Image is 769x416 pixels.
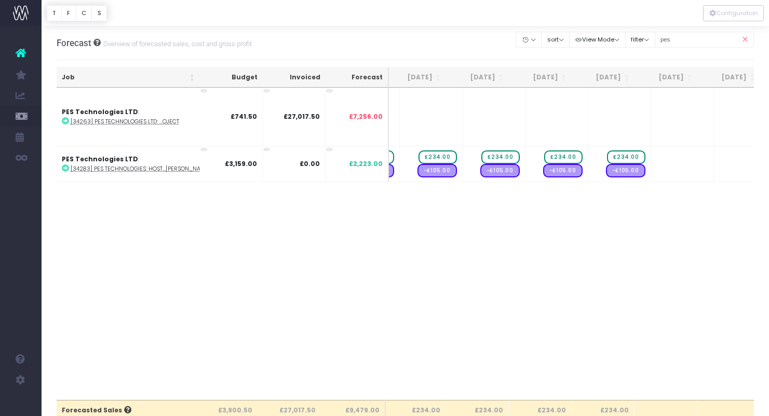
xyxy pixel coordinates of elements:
[47,5,62,21] button: T
[57,146,217,182] td: :
[383,67,446,88] th: Feb 26: activate to sort column ascending
[607,150,645,164] span: wayahead Sales Forecast Item
[300,159,320,168] strong: £0.00
[349,112,383,121] span: £7,256.00
[62,406,131,415] span: Forecasted Sales
[446,67,509,88] th: Mar 26: activate to sort column ascending
[703,5,764,21] button: Configuration
[481,150,519,164] span: wayahead Sales Forecast Item
[57,38,91,48] span: Forecast
[200,67,263,88] th: Budget
[606,164,645,177] span: Streamtime Draft Expense: Creative Freelance – No supplier
[544,150,582,164] span: wayahead Sales Forecast Item
[62,107,138,116] strong: PES Technologies LTD
[509,67,572,88] th: Apr 26: activate to sort column ascending
[417,164,457,177] span: Streamtime Draft Expense: Creative Freelance – No supplier
[284,112,320,121] strong: £27,017.50
[543,164,583,177] span: Streamtime Draft Expense: Creative Freelance – No supplier
[71,118,179,126] abbr: [34263] PES Technologies LTD: Brand strategy and collateral project
[655,32,754,48] input: Search...
[225,159,257,168] strong: £3,159.00
[480,164,520,177] span: Streamtime Draft Expense: Creative Freelance – No supplier
[91,5,107,21] button: S
[635,67,697,88] th: Jun 26: activate to sort column ascending
[101,38,252,48] small: Overview of forecasted sales, cost and gross profit
[76,5,92,21] button: C
[697,67,760,88] th: Jul 26: activate to sort column ascending
[349,159,383,169] span: £2,223.00
[625,32,655,48] button: filter
[57,67,200,88] th: Job: activate to sort column ascending
[57,88,217,146] td: :
[47,5,107,21] div: Vertical button group
[572,67,635,88] th: May 26: activate to sort column ascending
[541,32,570,48] button: sort
[419,150,456,164] span: wayahead Sales Forecast Item
[231,112,257,121] strong: £741.50
[62,155,138,163] strong: PES Technologies LTD
[61,5,76,21] button: F
[71,165,211,173] abbr: [34283] PES Technologies: Hosting and website monthly maintenance
[326,67,389,88] th: Forecast
[263,67,326,88] th: Invoiced
[703,5,764,21] div: Vertical button group
[569,32,626,48] button: View Mode
[13,395,29,411] img: images/default_profile_image.png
